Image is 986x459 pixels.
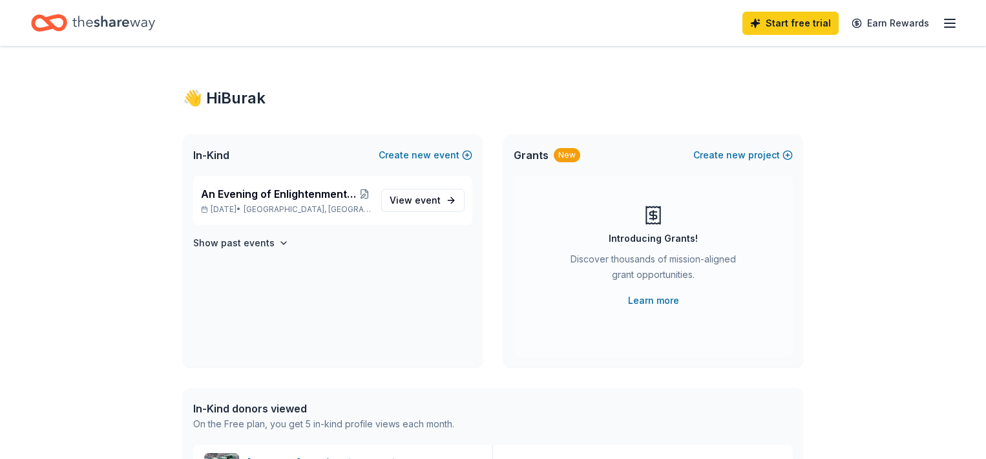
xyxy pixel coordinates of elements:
[381,189,465,212] a: View event
[201,204,371,215] p: [DATE] •
[379,147,472,163] button: Createnewevent
[193,416,454,432] div: On the Free plan, you get 5 in-kind profile views each month.
[412,147,431,163] span: new
[244,204,371,215] span: [GEOGRAPHIC_DATA], [GEOGRAPHIC_DATA]
[193,401,454,416] div: In-Kind donors viewed
[415,195,441,206] span: event
[742,12,839,35] a: Start free trial
[609,231,698,246] div: Introducing Grants!
[390,193,441,208] span: View
[193,147,229,163] span: In-Kind
[514,147,549,163] span: Grants
[693,147,793,163] button: Createnewproject
[844,12,937,35] a: Earn Rewards
[193,235,275,251] h4: Show past events
[628,293,679,308] a: Learn more
[554,148,580,162] div: New
[201,186,358,202] span: An Evening of Enlightenment with [PERSON_NAME] the Medium
[565,251,741,288] div: Discover thousands of mission-aligned grant opportunities.
[183,88,803,109] div: 👋 Hi Burak
[193,235,289,251] button: Show past events
[726,147,746,163] span: new
[31,8,155,38] a: Home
